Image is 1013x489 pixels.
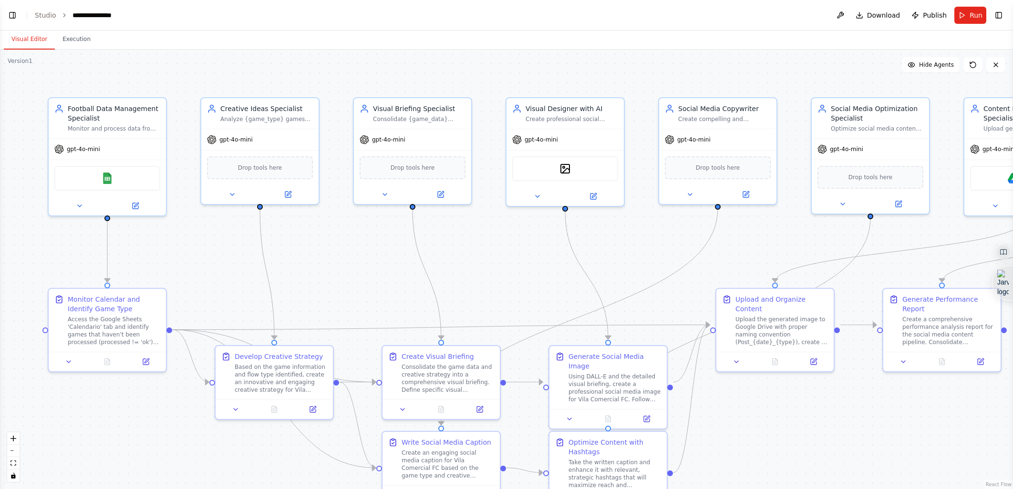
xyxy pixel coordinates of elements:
div: Generate Performance Report [902,295,995,314]
g: Edge from 1ec568c1-0ed6-4525-b071-e29ac543079e to 8a7ce75b-e76d-4de0-9982-a53ba2f55b53 [255,208,279,339]
div: Monitor Calendar and Identify Game TypeAccess the Google Sheets 'Calendario' tab and identify gam... [48,288,167,372]
div: React Flow controls [7,432,20,482]
button: zoom out [7,445,20,457]
button: No output available [755,356,796,367]
div: Create an engaging social media caption for Vila Comercial FC based on the game type and creative... [402,449,494,479]
g: Edge from 381ec368-f74e-4cf7-831d-0a27dd3471d7 to 92e94997-52e9-4931-83d5-dcda174ba60d [436,208,723,425]
button: No output available [421,404,462,415]
span: Drop tools here [848,173,893,182]
div: Creative Ideas Specialist [220,104,313,113]
button: Show left sidebar [6,9,19,22]
button: No output available [87,356,128,367]
g: Edge from 8a7ce75b-e76d-4de0-9982-a53ba2f55b53 to e3237a36-aca6-4b31-aa5e-65ab865cdb7c [340,377,376,387]
div: Creative Ideas SpecialistAnalyze {game_type} games for Vila Comercial FC and create innovative, e... [200,97,320,205]
button: Run [954,7,986,24]
button: Download [852,7,904,24]
div: Based on the game information and flow type identified, create an innovative and engaging creativ... [235,363,327,394]
span: gpt-4o-mini [372,136,405,143]
div: Visual Designer with AI [526,104,618,113]
div: Develop Creative Strategy [235,352,323,361]
g: Edge from e94d6d42-39bf-4be9-b638-ec8adf5ff8f8 to 8a7ce75b-e76d-4de0-9982-a53ba2f55b53 [173,325,209,387]
g: Edge from 666a6847-4668-48a2-885b-d92ee2ac4097 to d7bdbb79-5805-48b8-a3b0-e337bfa3266e [603,218,875,425]
div: Visual Briefing SpecialistConsolidate {game_data} information and create detailed visual briefing... [353,97,472,205]
button: toggle interactivity [7,469,20,482]
button: Visual Editor [4,30,55,50]
div: Take the written caption and enhance it with relevant, strategic hashtags that will maximize reac... [569,458,661,489]
div: Consolidate {game_data} information and create detailed visual briefings that define tone, colors... [373,115,465,123]
button: Publish [908,7,951,24]
span: Publish [923,10,947,20]
button: Open in side panel [871,198,925,210]
span: Drop tools here [238,163,282,173]
button: zoom in [7,432,20,445]
span: Download [867,10,900,20]
span: gpt-4o-mini [67,145,100,153]
g: Edge from 100e03d7-c1b9-4eb5-8351-88a3bced7621 to ce42477e-1612-40dc-81b7-bc8330923e51 [560,210,613,339]
span: gpt-4o-mini [677,136,711,143]
g: Edge from a1f97d2b-86a0-4651-9333-73837729782c to e3237a36-aca6-4b31-aa5e-65ab865cdb7c [408,208,446,339]
img: DallETool [559,163,571,174]
div: Generate Social Media Image [569,352,661,371]
button: Open in side panel [296,404,329,415]
button: No output available [922,356,962,367]
button: Open in side panel [261,189,315,200]
div: Create a comprehensive performance analysis report for the social media content pipeline. Consoli... [902,316,995,346]
div: Social Media Copywriter [678,104,771,113]
div: Version 1 [8,57,32,65]
button: Execution [55,30,98,50]
div: Social Media CopywriterCreate compelling and engaging captions for Vila Comercial FC social media... [658,97,777,205]
div: Optimize social media content by adding relevant hashtags (#VilaComercial, #FutebolAmador, #LigaJ... [831,125,923,132]
button: No output available [254,404,295,415]
button: Open in side panel [797,356,830,367]
button: Show right sidebar [992,9,1005,22]
a: Studio [35,11,56,19]
div: Football Data Management SpecialistMonitor and process data from Google Sheets 'Calendario' tab f... [48,97,167,216]
div: Visual Designer with AICreate professional social media images for Vila Comercial FC using AI gen... [506,97,625,207]
g: Edge from e94d6d42-39bf-4be9-b638-ec8adf5ff8f8 to 08fc0890-dc9b-47d1-adbe-dbc2422efa9b [173,320,710,335]
g: Edge from 92e94997-52e9-4931-83d5-dcda174ba60d to d7bdbb79-5805-48b8-a3b0-e337bfa3266e [506,463,543,478]
g: Edge from d7bdbb79-5805-48b8-a3b0-e337bfa3266e to 08fc0890-dc9b-47d1-adbe-dbc2422efa9b [673,320,710,478]
div: Monitor Calendar and Identify Game Type [68,295,160,314]
div: Access the Google Sheets 'Calendario' tab and identify games that haven't been processed (process... [68,316,160,346]
g: Edge from 8200f3e2-dfea-4042-8837-4bee927ada93 to e94d6d42-39bf-4be9-b638-ec8adf5ff8f8 [103,220,112,282]
div: Create Visual BriefingConsolidate the game data and creative strategy into a comprehensive visual... [382,345,501,420]
span: gpt-4o-mini [219,136,253,143]
button: Open in side panel [129,356,162,367]
button: Open in side panel [566,191,620,202]
button: Hide Agents [902,57,960,72]
g: Edge from e3237a36-aca6-4b31-aa5e-65ab865cdb7c to ce42477e-1612-40dc-81b7-bc8330923e51 [506,377,543,387]
div: Upload and Organize ContentUpload the generated image to Google Drive with proper naming conventi... [715,288,835,372]
button: Open in side panel [630,413,663,425]
span: gpt-4o-mini [525,136,558,143]
span: gpt-4o-mini [830,145,863,153]
div: Using DALL-E and the detailed visual briefing, create a professional social media image for Vila ... [569,373,661,403]
div: Generate Performance ReportCreate a comprehensive performance analysis report for the social medi... [882,288,1002,372]
div: Generate Social Media ImageUsing DALL-E and the detailed visual briefing, create a professional s... [548,345,668,429]
div: Create compelling and engaging captions for Vila Comercial FC social media posts, adapting tone a... [678,115,771,123]
a: React Flow attribution [986,482,1012,487]
button: Open in side panel [413,189,467,200]
button: Open in side panel [108,200,162,212]
div: Football Data Management Specialist [68,104,160,123]
div: Visual Briefing Specialist [373,104,465,113]
div: Write Social Media Caption [402,438,491,447]
div: Social Media Optimization SpecialistOptimize social media content by adding relevant hashtags (#V... [811,97,930,214]
button: Open in side panel [463,404,496,415]
button: Open in side panel [964,356,997,367]
nav: breadcrumb [35,10,112,20]
img: Google Sheets [102,173,113,184]
button: fit view [7,457,20,469]
g: Edge from 8a7ce75b-e76d-4de0-9982-a53ba2f55b53 to 92e94997-52e9-4931-83d5-dcda174ba60d [340,377,376,473]
div: Monitor and process data from Google Sheets 'Calendario' tab for Vila Comercial FC, identifying p... [68,125,160,132]
div: Consolidate the game data and creative strategy into a comprehensive visual briefing. Define spec... [402,363,494,394]
span: Drop tools here [391,163,435,173]
div: Create professional social media images for Vila Comercial FC using AI generation tools, followin... [526,115,618,123]
div: Analyze {game_type} games for Vila Comercial FC and create innovative, engaging creative lines al... [220,115,313,123]
span: Run [970,10,982,20]
span: Hide Agents [919,61,954,69]
span: Drop tools here [696,163,740,173]
div: Upload the generated image to Google Drive with proper naming convention (Post_{date}_{type}), cr... [735,316,828,346]
div: Create Visual Briefing [402,352,474,361]
div: Social Media Optimization Specialist [831,104,923,123]
div: Optimize Content with Hashtags [569,438,661,457]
